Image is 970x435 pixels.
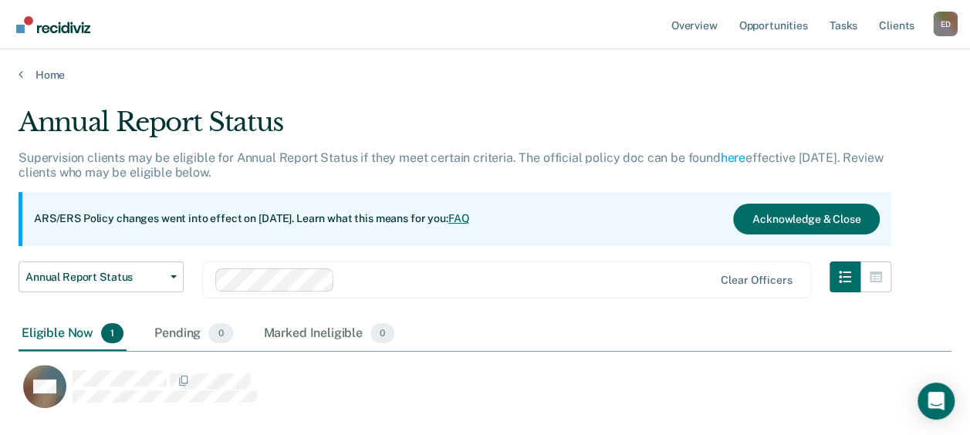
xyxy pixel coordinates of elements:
span: 0 [208,323,232,343]
p: Supervision clients may be eligible for Annual Report Status if they meet certain criteria. The o... [19,150,883,180]
button: Acknowledge & Close [733,204,880,234]
span: 1 [101,323,123,343]
span: 0 [370,323,394,343]
div: Pending0 [151,317,235,351]
div: Open Intercom Messenger [918,383,955,420]
div: E D [933,12,958,36]
div: CaseloadOpportunityCell-18619951 [19,364,835,426]
div: Clear officers [721,274,792,287]
div: Marked Ineligible0 [261,317,398,351]
button: Profile dropdown button [933,12,958,36]
div: Eligible Now1 [19,317,127,351]
span: Annual Report Status [25,271,164,284]
img: Recidiviz [16,16,90,33]
a: Home [19,68,951,82]
p: ARS/ERS Policy changes went into effect on [DATE]. Learn what this means for you: [34,211,469,227]
a: FAQ [448,212,470,224]
button: Annual Report Status [19,261,184,292]
a: here [721,150,745,165]
div: Annual Report Status [19,106,891,150]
